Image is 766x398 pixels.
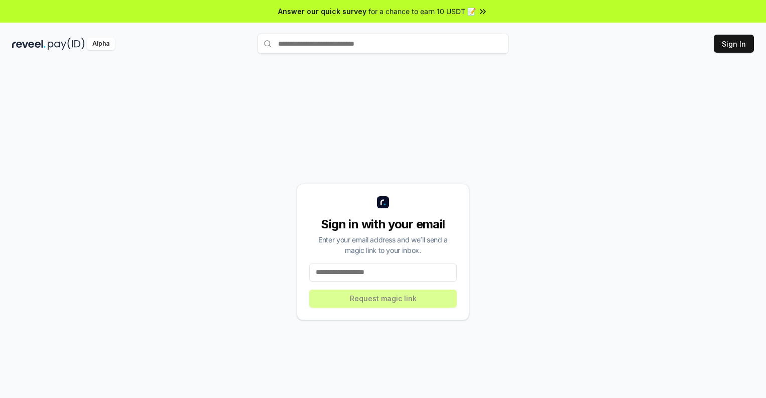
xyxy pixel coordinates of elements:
[377,196,389,208] img: logo_small
[368,6,476,17] span: for a chance to earn 10 USDT 📝
[87,38,115,50] div: Alpha
[278,6,366,17] span: Answer our quick survey
[714,35,754,53] button: Sign In
[309,216,457,232] div: Sign in with your email
[309,234,457,255] div: Enter your email address and we’ll send a magic link to your inbox.
[48,38,85,50] img: pay_id
[12,38,46,50] img: reveel_dark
